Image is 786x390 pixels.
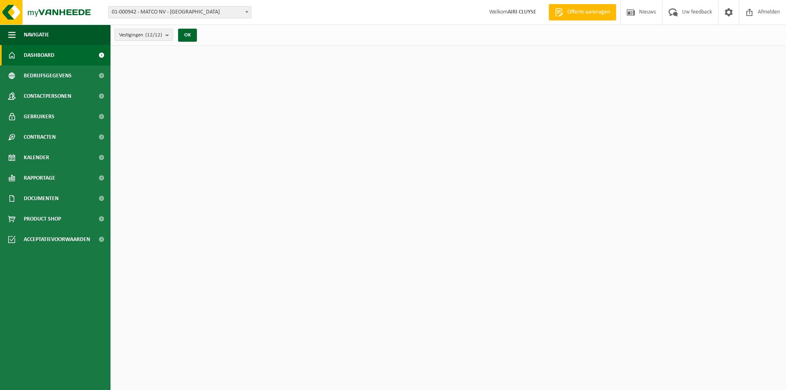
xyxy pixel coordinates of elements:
span: Contactpersonen [24,86,71,106]
span: Rapportage [24,168,55,188]
count: (12/12) [145,32,162,38]
span: Acceptatievoorwaarden [24,229,90,250]
button: OK [178,29,197,42]
a: Offerte aanvragen [549,4,616,20]
span: Vestigingen [119,29,162,41]
span: 01-000942 - MATCO NV - WAREGEM [108,6,251,18]
span: Product Shop [24,209,61,229]
span: Navigatie [24,25,49,45]
span: Dashboard [24,45,54,65]
span: Offerte aanvragen [565,8,612,16]
button: Vestigingen(12/12) [115,29,173,41]
span: Gebruikers [24,106,54,127]
span: 01-000942 - MATCO NV - WAREGEM [108,7,251,18]
strong: AIRI CLUYSE [508,9,536,15]
span: Documenten [24,188,59,209]
span: Kalender [24,147,49,168]
span: Contracten [24,127,56,147]
span: Bedrijfsgegevens [24,65,72,86]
